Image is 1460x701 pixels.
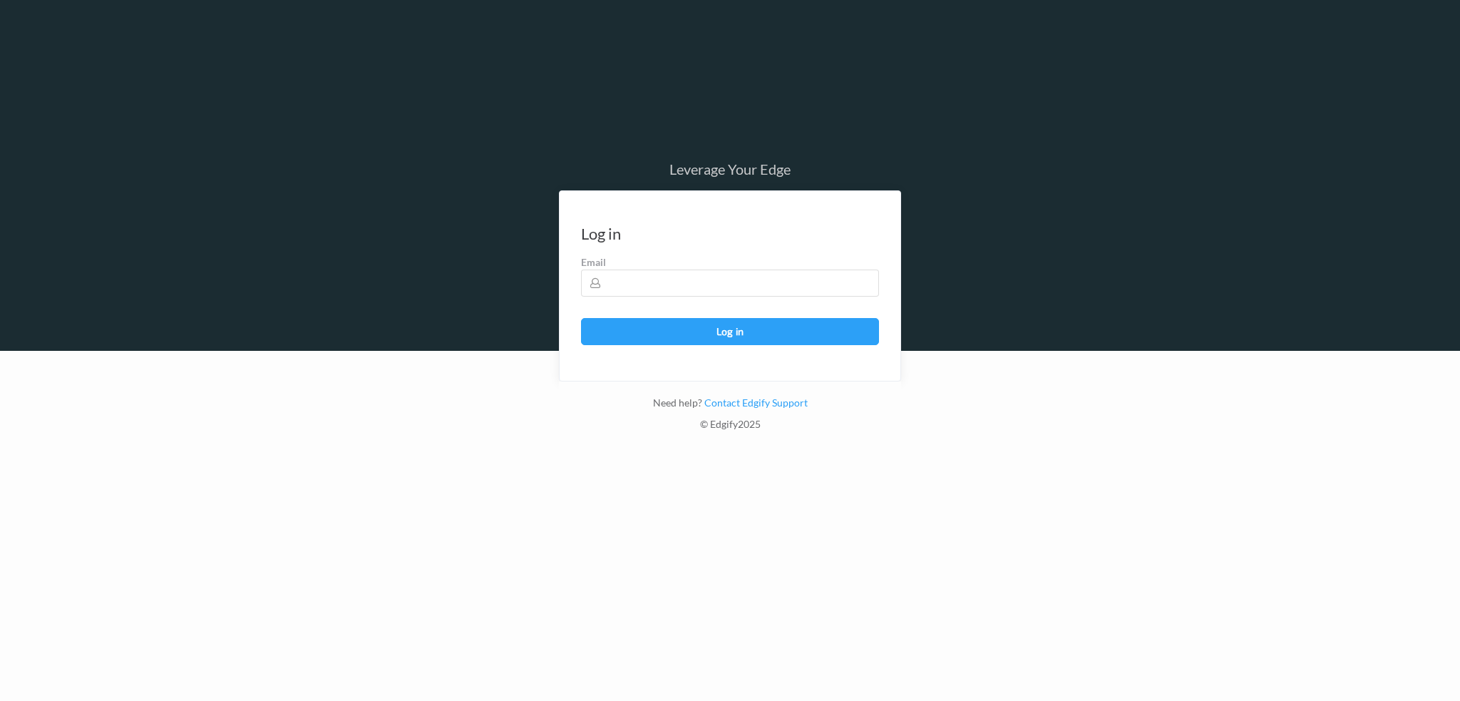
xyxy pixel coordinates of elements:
a: Contact Edgify Support [702,396,808,409]
button: Log in [581,318,879,345]
div: Log in [581,227,621,241]
label: Email [581,255,879,270]
div: Need help? [559,396,901,417]
div: © Edgify 2025 [559,417,901,439]
div: Leverage Your Edge [559,162,901,176]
